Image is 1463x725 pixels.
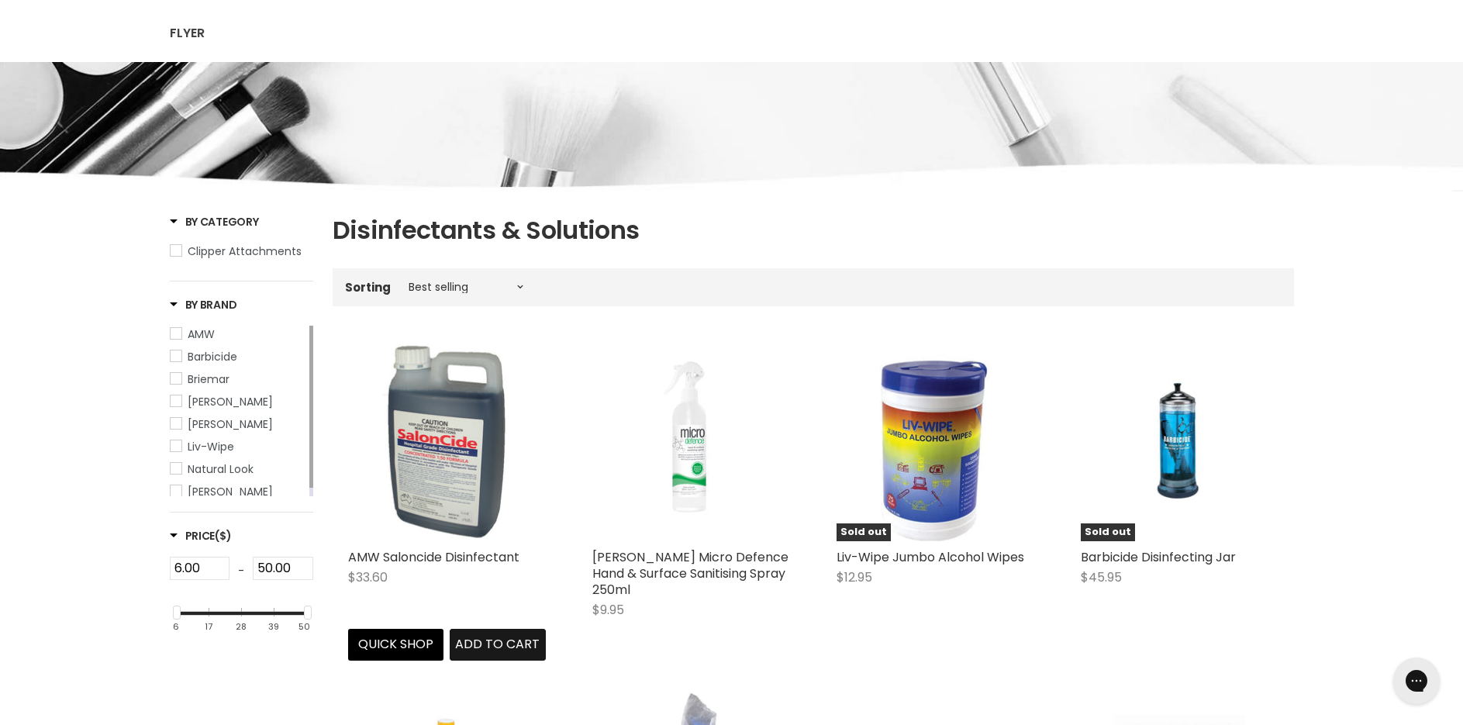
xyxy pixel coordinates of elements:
span: [PERSON_NAME] [188,416,273,432]
label: Sorting [345,281,391,294]
h3: By Category [170,214,259,230]
button: Add to cart [450,629,546,660]
span: Price [170,528,232,544]
a: Barbicide Disinfecting JarSold out [1081,344,1278,541]
h3: By Brand [170,297,237,312]
a: Briemar [170,371,306,388]
span: [PERSON_NAME] [188,394,273,409]
a: Liv-Wipe Jumbo Alcohol Wipes [837,548,1024,566]
a: Barbicide Disinfecting Jar [1081,548,1236,566]
img: Liv-Wipe Jumbo Alcohol Wipes [837,344,1034,541]
a: Kimberly Clarke [170,416,306,433]
a: [PERSON_NAME] Micro Defence Hand & Surface Sanitising Spray 250ml [592,548,788,599]
span: AMW [188,326,215,342]
span: [PERSON_NAME] [188,484,273,499]
span: Barbicide [188,349,237,364]
input: Max Price [253,557,313,580]
a: Caron [170,393,306,410]
div: 17 [205,622,212,632]
a: Clipper Attachments [170,243,313,260]
span: Sold out [837,523,891,541]
img: AMW Saloncide Disinfectant [383,344,510,541]
a: AMW Saloncide Disinfectant [348,344,546,541]
button: Quick shop [348,629,444,660]
div: - [229,557,253,585]
span: Liv-Wipe [188,439,234,454]
div: 28 [236,622,247,632]
span: Add to cart [455,635,540,653]
a: AMW Saloncide Disinfectant [348,548,519,566]
img: Caron Micro Defence Hand & Surface Sanitising Spray 250ml [592,344,790,541]
span: $45.95 [1081,568,1122,586]
span: Briemar [188,371,229,387]
div: 50 [298,622,310,632]
span: $9.95 [592,601,624,619]
span: Sold out [1081,523,1135,541]
h1: Disinfectants & Solutions [333,214,1294,247]
img: Barbicide Disinfecting Jar [1113,344,1245,541]
a: Barbicide [170,348,306,365]
h3: Price($) [170,528,232,544]
span: Natural Look [188,461,254,477]
span: ($) [215,528,231,544]
input: Min Price [170,557,230,580]
a: Flyer [158,17,216,50]
span: Clipper Attachments [188,243,302,259]
a: Liv-Wipe Jumbo Alcohol WipesSold out [837,344,1034,541]
a: AMW [170,326,306,343]
div: 39 [268,622,279,632]
iframe: Gorgias live chat messenger [1385,652,1447,709]
a: Natural Look [170,461,306,478]
span: $33.60 [348,568,388,586]
a: Wahl [170,483,306,500]
div: 6 [173,622,179,632]
a: Liv-Wipe [170,438,306,455]
span: $12.95 [837,568,872,586]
